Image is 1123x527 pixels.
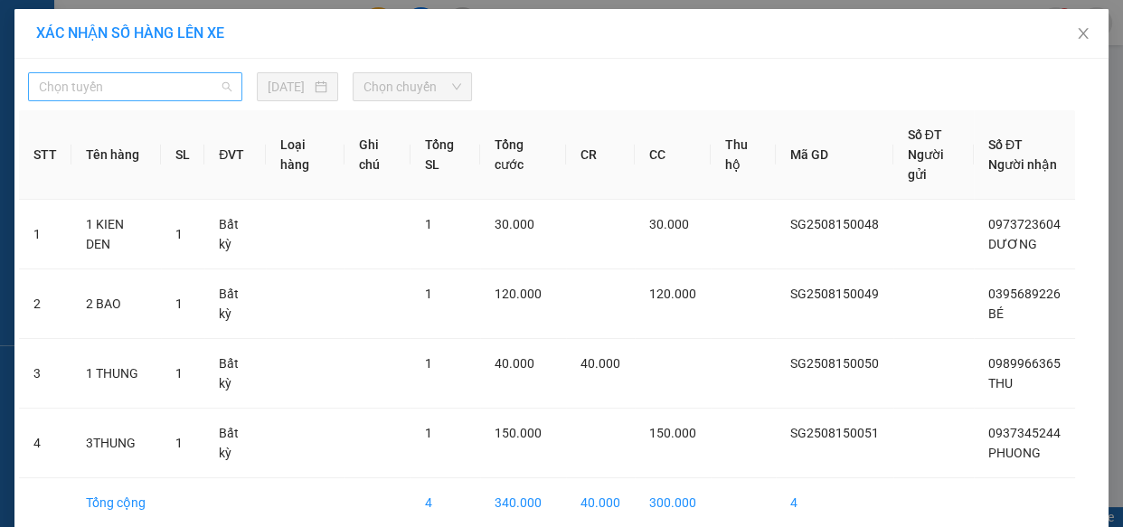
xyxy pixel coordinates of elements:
td: 4 [19,409,71,478]
b: [PERSON_NAME] [23,117,102,202]
span: SG2508150049 [790,287,879,301]
span: DƯƠNG [988,237,1037,251]
input: 15/08/2025 [268,77,311,97]
th: Thu hộ [711,110,775,200]
span: 40.000 [495,356,534,371]
span: 120.000 [649,287,696,301]
span: XÁC NHẬN SỐ HÀNG LÊN XE [36,24,224,42]
span: 1 [175,227,183,241]
td: 3 [19,339,71,409]
span: Người gửi [908,147,944,182]
span: 0973723604 [988,217,1061,231]
span: 1 [425,356,432,371]
td: Bất kỳ [204,269,266,339]
span: 0395689226 [988,287,1061,301]
td: 1 KIEN DEN [71,200,161,269]
span: SG2508150051 [790,426,879,440]
span: 1 [175,366,183,381]
span: 1 [425,287,432,301]
span: 1 [175,436,183,450]
th: STT [19,110,71,200]
th: SL [161,110,204,200]
th: Mã GD [776,110,893,200]
img: logo.jpg [196,23,240,66]
span: 30.000 [495,217,534,231]
td: 1 THUNG [71,339,161,409]
td: Bất kỳ [204,200,266,269]
span: 30.000 [649,217,689,231]
span: 40.000 [580,356,620,371]
span: SG2508150050 [790,356,879,371]
td: 2 BAO [71,269,161,339]
th: Ghi chú [344,110,411,200]
b: [DOMAIN_NAME] [152,69,249,83]
td: 3THUNG [71,409,161,478]
span: THU [988,376,1013,391]
th: ĐVT [204,110,266,200]
span: 1 [425,217,432,231]
span: Số ĐT [908,127,942,142]
th: Tổng cước [480,110,566,200]
span: Số ĐT [988,137,1023,152]
span: 150.000 [495,426,542,440]
span: 150.000 [649,426,696,440]
button: Close [1058,9,1109,60]
b: BIÊN NHẬN GỬI HÀNG HÓA [117,26,174,174]
li: (c) 2017 [152,86,249,108]
th: Loại hàng [266,110,344,200]
span: SG2508150048 [790,217,879,231]
span: 1 [425,426,432,440]
span: Chọn tuyến [39,73,231,100]
td: Bất kỳ [204,409,266,478]
span: close [1076,26,1090,41]
th: CC [635,110,711,200]
span: 0937345244 [988,426,1061,440]
td: 2 [19,269,71,339]
th: CR [566,110,635,200]
span: PHUONG [988,446,1041,460]
td: 1 [19,200,71,269]
span: 0989966365 [988,356,1061,371]
span: Chọn chuyến [363,73,461,100]
span: Người nhận [988,157,1057,172]
span: BÉ [988,306,1004,321]
span: 120.000 [495,287,542,301]
td: Bất kỳ [204,339,266,409]
th: Tổng SL [411,110,481,200]
th: Tên hàng [71,110,161,200]
span: 1 [175,296,183,311]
